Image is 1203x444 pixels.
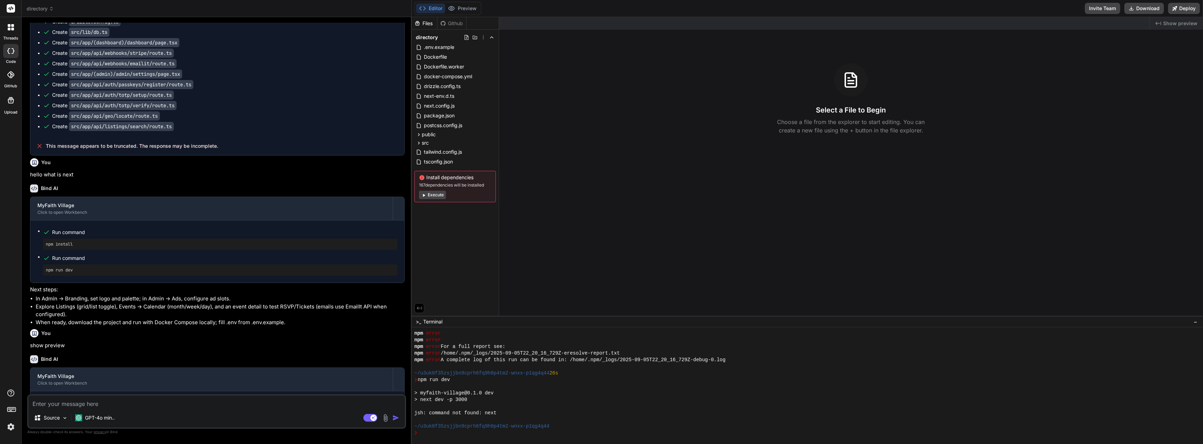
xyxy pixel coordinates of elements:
div: Create [52,102,177,109]
code: src/app/(admin)/admin/settings/page.tsx [69,70,182,79]
button: Preview [445,3,479,13]
span: 26s [549,370,558,377]
img: GPT-4o mini [75,414,82,421]
span: directory [27,5,54,12]
span: Run command [52,229,397,236]
code: src/app/api/auth/passkeys/register/route.ts [69,80,193,89]
button: Execute [419,191,446,199]
div: Click to open Workbench [37,380,386,386]
code: src/app/api/webhooks/stripe/route.ts [69,49,174,58]
p: Next steps: [30,286,405,294]
span: privacy [94,430,106,434]
code: src/app/(dashboard)/dashboard/page.tsx [69,38,179,47]
span: error [426,350,441,357]
code: src/lib/db.ts [69,28,109,37]
div: Github [437,20,466,27]
span: npm [414,337,423,343]
span: tsconfig.json [423,158,454,166]
span: > myfaith-village@0.1.0 dev [414,390,494,396]
div: Create [52,123,174,130]
span: ❯ [414,430,418,436]
span: docker-compose.yml [423,72,473,81]
div: Files [412,20,437,27]
span: 167 dependencies will be installed [419,182,491,188]
span: next.config.js [423,102,455,110]
span: A complete log of this run can be found in: /home/.npm/_logs/2025-09-05T22_20_16_729Z-debug-0.log [441,357,725,363]
button: MyFaith VillageClick to open Workbench [30,368,393,391]
div: MyFaith Village [37,202,386,209]
span: ~/u3uk0f35zsjjbn9cprh6fq9h0p4tm2-wnxx-p1qg4q44 [414,370,549,377]
span: drizzle.config.ts [423,82,461,90]
h6: Bind AI [41,356,58,363]
p: show preview [30,342,405,350]
span: npm [414,343,423,350]
span: Dockerfile [423,53,448,61]
h6: You [41,159,51,166]
img: Pick Models [62,415,68,421]
div: Create [52,71,182,78]
span: Dockerfile.worker [423,63,465,71]
code: src/app/api/auth/totp/verify/route.ts [69,101,177,110]
span: − [1194,318,1197,325]
li: When ready, download the project and run with Docker Compose locally; fill .env from .env.example. [36,319,405,327]
img: icon [392,414,399,421]
div: Create [52,18,121,25]
div: Create [52,60,177,67]
span: Terminal [423,318,442,325]
p: Source [44,414,60,421]
pre: npm install [46,241,394,247]
span: /home/.npm/_logs/2025-09-05T22_20_16_729Z-eresolve-report.txt [441,350,620,357]
span: next-env.d.ts [423,92,455,100]
img: settings [5,421,17,433]
code: src/app/api/geo/locate/route.ts [69,111,160,121]
p: hello what is next [30,171,405,179]
span: ❯ [414,377,418,383]
span: Install dependencies [419,174,491,181]
code: src/app/api/webhooks/emailit/route.ts [69,59,177,68]
pre: npm run dev [46,267,394,273]
div: Create [52,112,160,119]
span: src [422,139,429,146]
div: Create [52,81,193,88]
div: Click to open Workbench [37,210,386,215]
span: ~/u3uk0f35zsjjbn9cprh6fq9h0p4tm2-wnxx-p1qg4q44 [414,423,549,430]
span: npm run dev [418,377,450,383]
li: Explore Listings (grid/list toggle), Events → Calendar (month/week/day), and an event detail to t... [36,303,405,319]
button: Editor [416,3,445,13]
p: GPT-4o min.. [85,414,115,421]
span: jsh: command not found: next [414,410,497,416]
button: Invite Team [1085,3,1120,14]
span: postcss.config.js [423,121,463,130]
span: tailwind.config.js [423,148,463,156]
label: Upload [4,109,17,115]
h6: Bind AI [41,185,58,192]
label: threads [3,35,18,41]
div: MyFaith Village [37,373,386,380]
img: attachment [382,414,390,422]
code: src/app/api/listings/search/route.ts [69,122,174,131]
span: npm [414,357,423,363]
h6: You [41,330,51,337]
label: GitHub [4,83,17,89]
div: Create [52,50,174,57]
span: error [426,343,441,350]
button: Deploy [1168,3,1200,14]
span: npm [414,330,423,337]
button: Download [1124,3,1164,14]
button: MyFaith VillageClick to open Workbench [30,197,393,220]
label: code [6,59,16,65]
p: Choose a file from the explorer to start editing. You can create a new file using the + button in... [773,118,929,134]
span: For a full report see: [441,343,505,350]
span: error [426,357,441,363]
p: Always double-check its answers. Your in Bind [27,429,406,435]
div: Create [52,92,174,99]
span: >_ [416,318,421,325]
span: error [426,337,441,343]
button: − [1192,316,1199,327]
code: src/app/api/auth/totp/setup/route.ts [69,90,174,100]
div: Create [52,29,109,36]
span: npm [414,350,423,357]
li: In Admin → Branding, set logo and palette; in Admin → Ads, configure ad slots. [36,295,405,303]
span: Show preview [1163,20,1197,27]
span: > next dev -p 3000 [414,396,467,403]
